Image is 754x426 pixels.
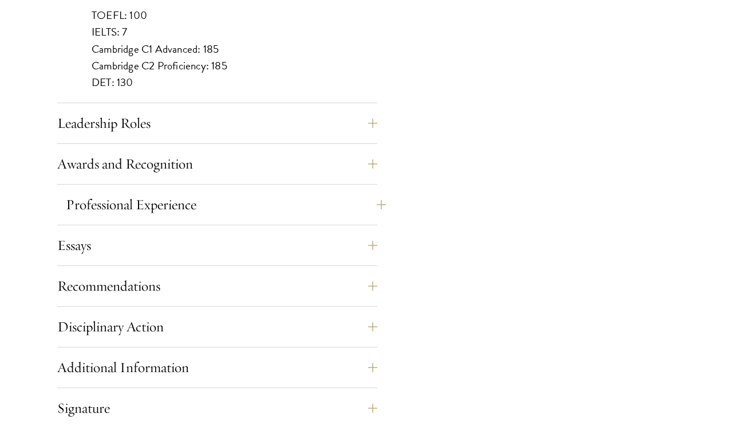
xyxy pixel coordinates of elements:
p: TOEFL: 100 IELTS: 7 Cambridge C1 Advanced: 185 Cambridge C2 Proficiency: 185 DET: 130 [92,7,343,90]
button: Recommendations [57,272,377,300]
button: Disciplinary Action [57,313,377,341]
button: Professional Experience [66,191,386,218]
button: Additional Information [57,354,377,381]
button: Awards and Recognition [57,150,377,178]
button: Leadership Roles [57,110,377,137]
button: Essays [57,232,377,259]
button: Signature [57,394,377,422]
